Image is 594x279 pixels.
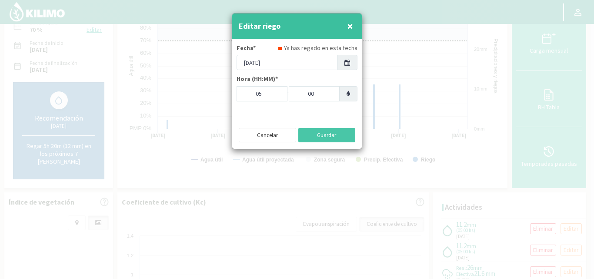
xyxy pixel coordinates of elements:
[237,44,256,53] label: Fecha*
[239,128,296,143] button: Cancelar
[284,44,357,53] label: Ya has regado en esta fecha
[347,19,353,33] span: ×
[237,74,278,84] label: Hora (HH:MM)*
[289,86,340,101] input: MM
[298,128,356,143] button: Guardar
[287,86,289,101] td: :
[345,17,355,35] button: Close
[239,20,280,32] h4: Editar riego
[237,86,287,101] input: HH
